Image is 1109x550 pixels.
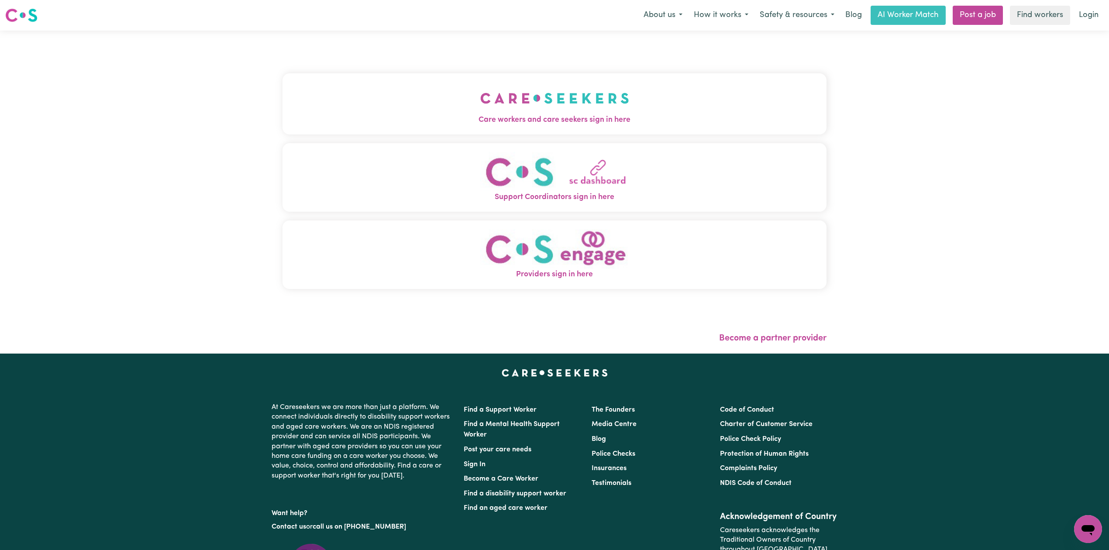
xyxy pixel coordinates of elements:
h2: Acknowledgement of Country [720,512,837,522]
a: The Founders [592,406,635,413]
a: Careseekers home page [502,369,608,376]
p: At Careseekers we are more than just a platform. We connect individuals directly to disability su... [272,399,453,484]
a: Police Checks [592,450,635,457]
a: Find a Mental Health Support Worker [464,421,560,438]
a: Police Check Policy [720,436,781,443]
span: Providers sign in here [282,269,827,280]
a: Blog [840,6,867,25]
a: Code of Conduct [720,406,774,413]
a: Login [1074,6,1104,25]
button: Support Coordinators sign in here [282,143,827,212]
a: Insurances [592,465,627,472]
a: Complaints Policy [720,465,777,472]
button: Providers sign in here [282,220,827,289]
a: Become a Care Worker [464,475,538,482]
a: Find an aged care worker [464,505,548,512]
a: Find a Support Worker [464,406,537,413]
p: or [272,519,453,535]
a: Become a partner provider [719,334,827,343]
a: Post your care needs [464,446,531,453]
a: Media Centre [592,421,637,428]
p: Want help? [272,505,453,518]
a: Careseekers logo [5,5,38,25]
a: Blog [592,436,606,443]
button: Safety & resources [754,6,840,24]
button: About us [638,6,688,24]
img: Careseekers logo [5,7,38,23]
button: How it works [688,6,754,24]
a: Find workers [1010,6,1070,25]
a: Testimonials [592,480,631,487]
a: Sign In [464,461,486,468]
a: NDIS Code of Conduct [720,480,792,487]
span: Support Coordinators sign in here [282,192,827,203]
a: call us on [PHONE_NUMBER] [313,523,406,530]
a: Contact us [272,523,306,530]
span: Care workers and care seekers sign in here [282,114,827,126]
iframe: Button to launch messaging window [1074,515,1102,543]
a: Find a disability support worker [464,490,566,497]
a: Protection of Human Rights [720,450,809,457]
button: Care workers and care seekers sign in here [282,73,827,134]
a: AI Worker Match [871,6,946,25]
a: Charter of Customer Service [720,421,813,428]
a: Post a job [953,6,1003,25]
